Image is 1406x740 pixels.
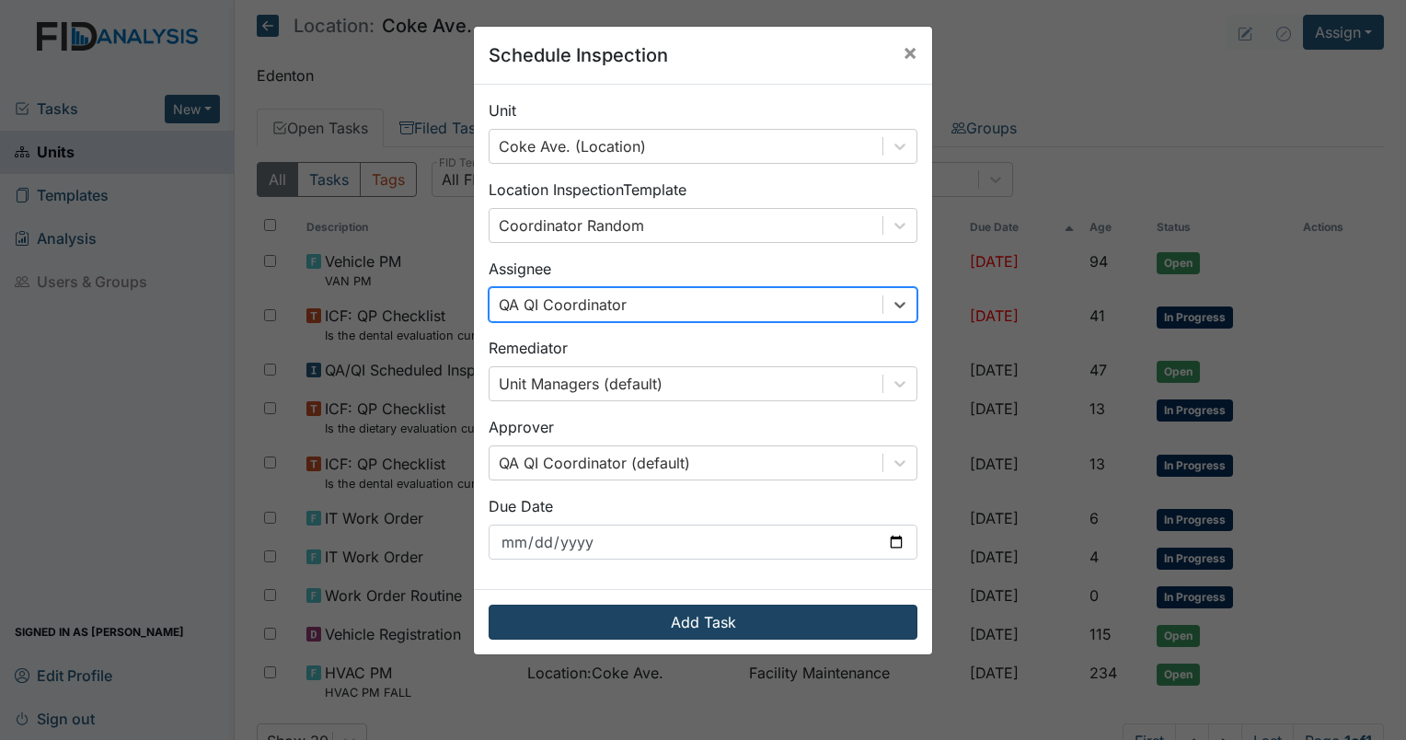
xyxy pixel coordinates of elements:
h5: Schedule Inspection [489,41,668,69]
label: Approver [489,416,554,438]
button: Add Task [489,605,917,640]
label: Assignee [489,258,551,280]
button: Close [888,27,932,78]
div: Coordinator Random [499,214,644,237]
label: Remediator [489,337,568,359]
label: Due Date [489,495,553,517]
span: × [903,39,917,65]
div: Coke Ave. (Location) [499,135,646,157]
div: QA QI Coordinator (default) [499,452,690,474]
div: Unit Managers (default) [499,373,663,395]
label: Location Inspection Template [489,179,686,201]
label: Unit [489,99,516,121]
div: QA QI Coordinator [499,294,627,316]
